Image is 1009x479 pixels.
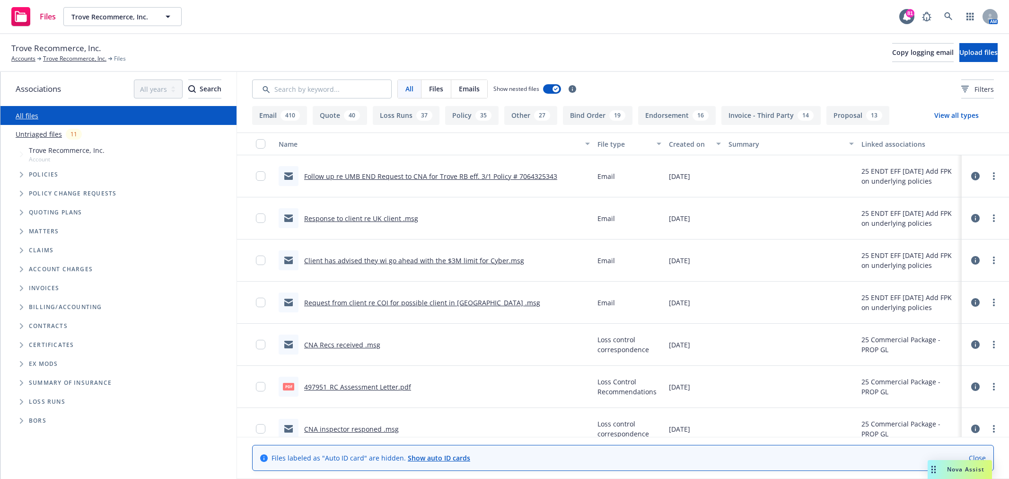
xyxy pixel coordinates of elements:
span: Nova Assist [947,465,984,473]
button: Endorsement [638,106,716,125]
input: Toggle Row Selected [256,382,265,391]
span: Billing/Accounting [29,304,102,310]
span: [DATE] [669,213,690,223]
a: Switch app [961,7,980,26]
button: Invoice - Third Party [721,106,821,125]
div: File type [597,139,651,149]
div: Search [188,80,221,98]
div: 40 [344,110,360,121]
div: 27 [534,110,550,121]
a: more [988,423,1000,435]
span: Loss control correspondence [597,335,661,355]
span: [DATE] [669,382,690,392]
span: [DATE] [669,171,690,181]
button: Nova Assist [928,460,992,479]
button: Email [252,106,307,125]
a: All files [16,111,38,120]
span: Matters [29,229,59,234]
input: Toggle Row Selected [256,424,265,434]
span: Invoices [29,285,60,291]
a: Close [969,453,986,463]
span: Loss control correspondence [597,419,661,439]
span: Policies [29,172,59,177]
span: All [405,84,413,94]
span: Account charges [29,266,93,272]
div: 37 [416,110,432,121]
button: Created on [665,133,725,155]
button: File type [594,133,665,155]
span: Quoting plans [29,210,82,215]
a: more [988,297,1000,308]
div: 81 [906,9,914,18]
span: Files labeled as "Auto ID card" are hidden. [272,453,470,463]
a: Report a Bug [917,7,936,26]
button: SearchSearch [188,80,221,98]
input: Toggle Row Selected [256,340,265,349]
button: Quote [313,106,367,125]
a: Accounts [11,54,35,63]
div: Name [279,139,579,149]
button: Upload files [959,43,998,62]
div: 11 [66,129,82,140]
input: Search by keyword... [252,80,392,98]
button: Proposal [826,106,889,125]
span: Files [429,84,443,94]
div: 25 Commercial Package - PROP GL [861,335,958,355]
div: Folder Tree Example [0,298,237,430]
span: Associations [16,83,61,95]
div: 13 [866,110,882,121]
span: Email [597,256,615,266]
span: Summary of insurance [29,380,112,386]
a: more [988,381,1000,392]
span: Policy change requests [29,191,116,196]
button: Other [504,106,557,125]
span: [DATE] [669,256,690,266]
div: 25 ENDT EFF [DATE] Add FPK on underlying policies [861,166,958,186]
a: Untriaged files [16,129,62,139]
span: Filters [961,84,994,94]
div: Tree Example [0,143,237,298]
div: 16 [693,110,709,121]
span: Email [597,298,615,308]
span: Email [597,171,615,181]
span: Upload files [959,48,998,57]
span: Contracts [29,323,68,329]
button: Filters [961,80,994,98]
a: more [988,170,1000,182]
span: BORs [29,418,46,424]
div: 25 Commercial Package - PROP GL [861,419,958,439]
button: Bind Order [563,106,632,125]
span: Emails [459,84,480,94]
input: Toggle Row Selected [256,256,265,265]
span: [DATE] [669,298,690,308]
div: Created on [669,139,711,149]
span: Trove Recommerce, Inc. [71,12,153,22]
input: Toggle Row Selected [256,171,265,181]
a: CNA inspector responed .msg [304,425,399,434]
span: Trove Recommerce, Inc. [29,145,105,155]
span: Files [40,13,56,20]
button: Copy logging email [892,43,954,62]
span: Files [114,54,126,63]
button: Name [275,133,594,155]
a: Request from client re COI for possible client in [GEOGRAPHIC_DATA] .msg [304,298,540,307]
a: Response to client re UK client .msg [304,214,418,223]
div: Drag to move [928,460,939,479]
button: Policy [445,106,499,125]
div: 25 Commercial Package - PROP GL [861,377,958,397]
button: Linked associations [858,133,962,155]
button: Loss Runs [373,106,439,125]
span: Account [29,155,105,163]
svg: Search [188,85,196,93]
a: 497951_RC Assessment Letter.pdf [304,382,411,391]
span: Claims [29,248,53,253]
a: Show auto ID cards [408,453,470,462]
div: 14 [798,110,814,121]
span: pdf [283,383,294,390]
a: CNA Recs received .msg [304,340,380,349]
input: Toggle Row Selected [256,298,265,307]
div: Summary [728,139,843,149]
span: [DATE] [669,424,690,434]
div: 25 ENDT EFF [DATE] Add FPK on underlying policies [861,250,958,270]
a: Follow up re UMB END Request to CNA for Trove RB eff. 3/1 Policy # 7064325343 [304,172,557,181]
